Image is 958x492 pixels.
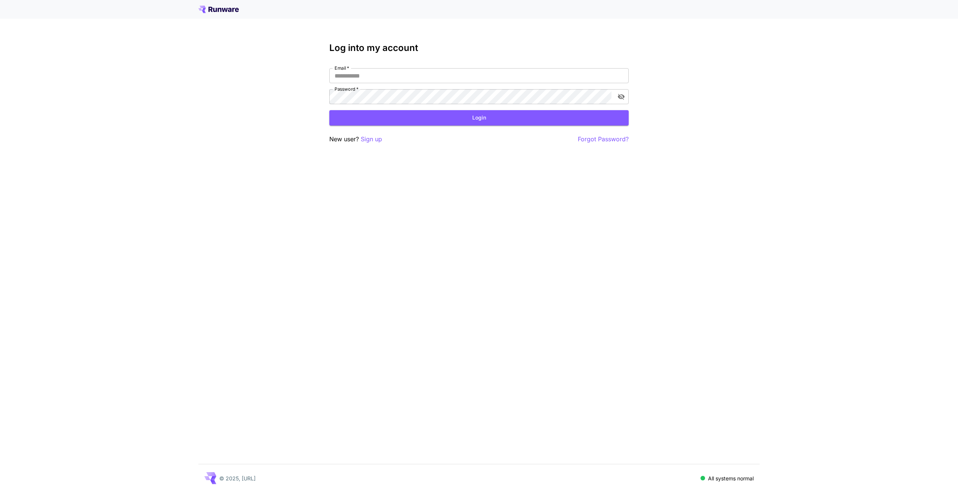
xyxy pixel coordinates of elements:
button: Login [329,110,629,126]
button: toggle password visibility [614,90,628,103]
h3: Log into my account [329,43,629,53]
button: Forgot Password? [578,135,629,144]
p: © 2025, [URL] [219,474,256,482]
p: New user? [329,135,382,144]
p: All systems normal [708,474,754,482]
button: Sign up [361,135,382,144]
label: Password [335,86,359,92]
label: Email [335,65,349,71]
